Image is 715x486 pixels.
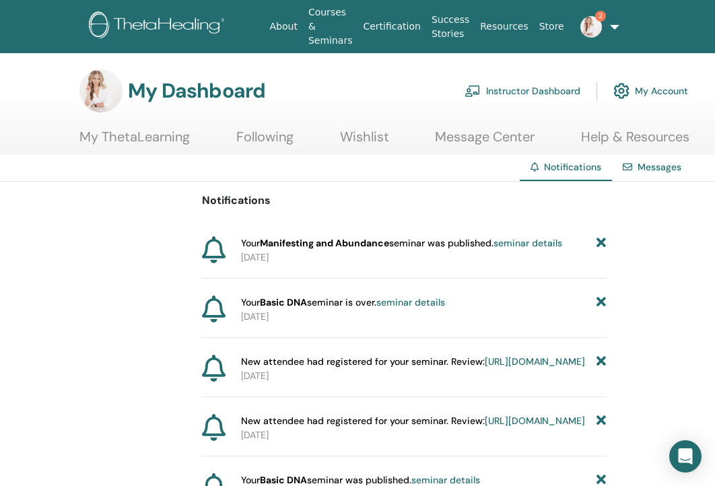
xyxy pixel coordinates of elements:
[340,129,389,155] a: Wishlist
[580,16,602,38] img: default.jpg
[236,129,294,155] a: Following
[669,440,702,473] div: Open Intercom Messenger
[241,310,606,324] p: [DATE]
[357,14,425,39] a: Certification
[260,474,307,486] strong: Basic DNA
[411,474,480,486] a: seminar details
[613,79,629,102] img: cog.svg
[534,14,570,39] a: Store
[89,11,230,42] img: logo.png
[241,296,445,310] span: Your seminar is over.
[241,414,585,428] span: New attendee had registered for your seminar. Review:
[595,11,606,22] span: 2
[475,14,534,39] a: Resources
[260,237,389,249] strong: Manifesting and Abundance
[581,129,689,155] a: Help & Resources
[265,14,303,39] a: About
[241,250,606,265] p: [DATE]
[241,236,562,250] span: Your seminar was published.
[493,237,562,249] a: seminar details
[485,355,585,368] a: [URL][DOMAIN_NAME]
[79,69,123,112] img: default.jpg
[241,355,585,369] span: New attendee had registered for your seminar. Review:
[376,296,445,308] a: seminar details
[570,5,603,48] a: 2
[638,161,681,173] a: Messages
[485,415,585,427] a: [URL][DOMAIN_NAME]
[79,129,190,155] a: My ThetaLearning
[241,428,606,442] p: [DATE]
[613,76,688,106] a: My Account
[202,193,606,209] p: Notifications
[544,161,601,173] span: Notifications
[435,129,535,155] a: Message Center
[465,76,580,106] a: Instructor Dashboard
[426,7,475,46] a: Success Stories
[465,85,481,97] img: chalkboard-teacher.svg
[241,369,606,383] p: [DATE]
[128,79,265,103] h3: My Dashboard
[260,296,307,308] strong: Basic DNA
